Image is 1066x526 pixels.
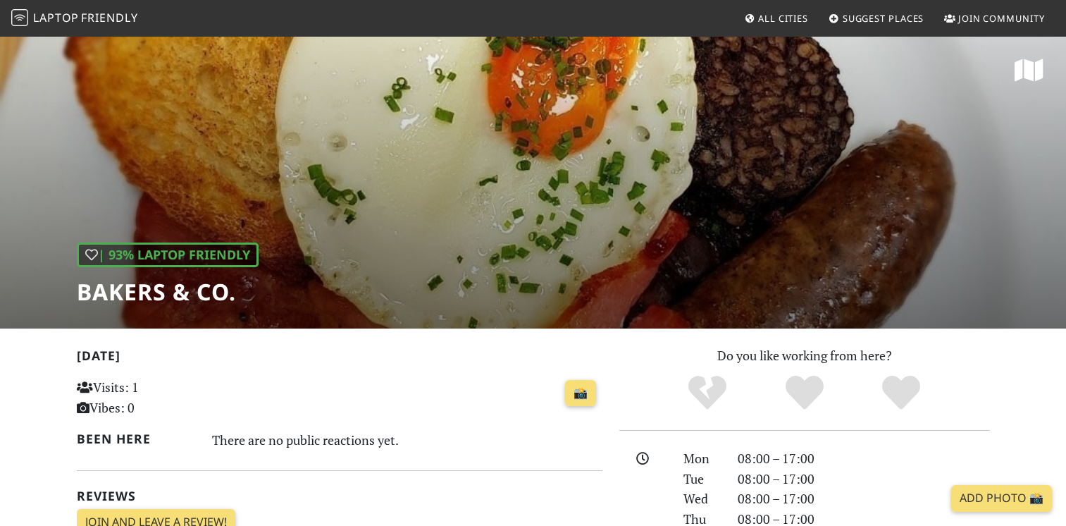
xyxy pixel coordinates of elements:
[11,6,138,31] a: LaptopFriendly LaptopFriendly
[675,489,729,509] div: Wed
[619,345,990,366] p: Do you like working from here?
[77,279,259,305] h1: Bakers & Co.
[958,12,1045,25] span: Join Community
[675,469,729,489] div: Tue
[738,6,814,31] a: All Cities
[843,12,924,25] span: Suggest Places
[77,243,259,267] div: | 93% Laptop Friendly
[81,10,137,25] span: Friendly
[951,485,1052,512] a: Add Photo 📸
[33,10,79,25] span: Laptop
[729,489,998,509] div: 08:00 – 17:00
[853,374,950,412] div: Definitely!
[729,469,998,489] div: 08:00 – 17:00
[77,489,602,503] h2: Reviews
[77,377,241,418] p: Visits: 1 Vibes: 0
[938,6,1050,31] a: Join Community
[756,374,853,412] div: Yes
[77,432,196,446] h2: Been here
[823,6,930,31] a: Suggest Places
[77,348,602,369] h2: [DATE]
[675,448,729,469] div: Mon
[729,448,998,469] div: 08:00 – 17:00
[11,9,28,26] img: LaptopFriendly
[758,12,808,25] span: All Cities
[659,374,756,412] div: No
[212,429,602,451] div: There are no public reactions yet.
[565,380,596,407] a: 📸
